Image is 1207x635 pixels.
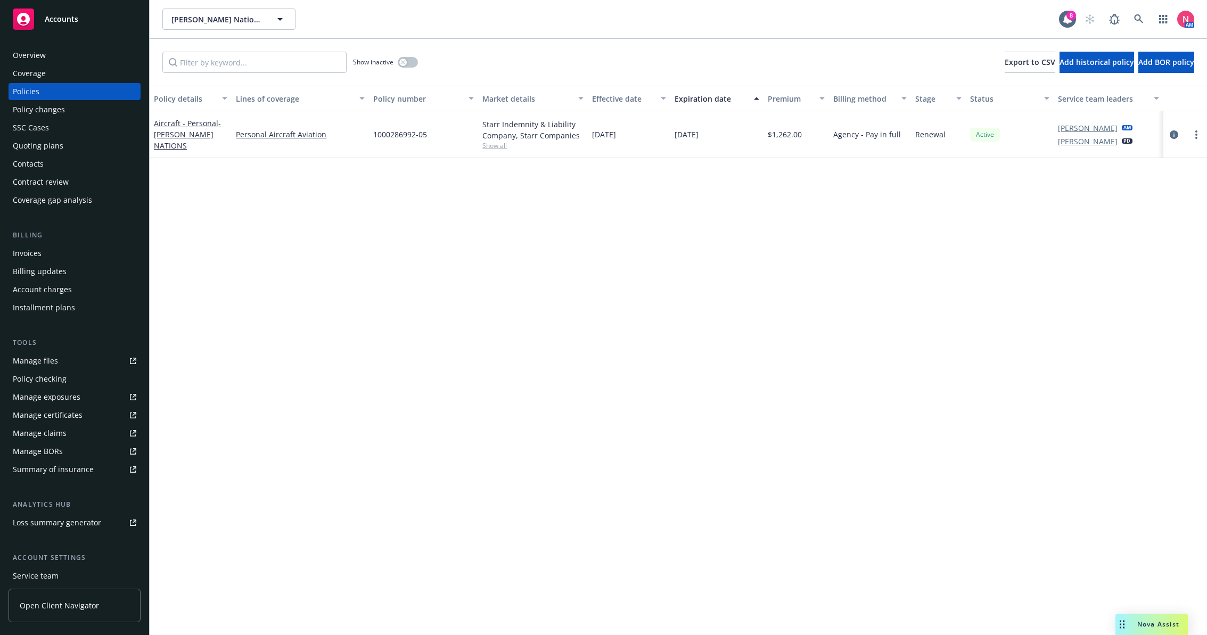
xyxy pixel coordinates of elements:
[974,130,996,139] span: Active
[9,299,141,316] a: Installment plans
[13,174,69,191] div: Contract review
[13,299,75,316] div: Installment plans
[9,443,141,460] a: Manage BORs
[373,129,427,140] span: 1000286992-05
[670,86,763,111] button: Expiration date
[1168,128,1180,141] a: circleInformation
[13,65,46,82] div: Coverage
[9,137,141,154] a: Quoting plans
[154,118,221,151] span: - [PERSON_NAME] NATIONS
[970,93,1038,104] div: Status
[1177,11,1194,28] img: photo
[588,86,670,111] button: Effective date
[9,65,141,82] a: Coverage
[829,86,911,111] button: Billing method
[9,155,141,172] a: Contacts
[1066,11,1076,20] div: 8
[154,118,221,151] a: Aircraft - Personal
[1190,128,1203,141] a: more
[13,47,46,64] div: Overview
[9,281,141,298] a: Account charges
[1115,614,1129,635] div: Drag to move
[592,93,654,104] div: Effective date
[768,129,802,140] span: $1,262.00
[9,263,141,280] a: Billing updates
[1079,9,1101,30] a: Start snowing
[150,86,232,111] button: Policy details
[13,83,39,100] div: Policies
[833,93,895,104] div: Billing method
[478,86,588,111] button: Market details
[9,499,141,510] div: Analytics hub
[9,337,141,348] div: Tools
[9,83,141,100] a: Policies
[171,14,264,25] span: [PERSON_NAME] Nations M.D.
[9,567,141,584] a: Service team
[9,352,141,369] a: Manage files
[9,389,141,406] a: Manage exposures
[1058,122,1118,134] a: [PERSON_NAME]
[9,174,141,191] a: Contract review
[13,119,49,136] div: SSC Cases
[1058,93,1147,104] div: Service team leaders
[482,93,572,104] div: Market details
[1138,52,1194,73] button: Add BOR policy
[13,263,67,280] div: Billing updates
[13,101,65,118] div: Policy changes
[9,425,141,442] a: Manage claims
[162,9,295,30] button: [PERSON_NAME] Nations M.D.
[966,86,1054,111] button: Status
[373,93,463,104] div: Policy number
[675,93,748,104] div: Expiration date
[13,567,59,584] div: Service team
[9,370,141,387] a: Policy checking
[13,514,101,531] div: Loss summary generator
[9,552,141,563] div: Account settings
[763,86,829,111] button: Premium
[13,443,63,460] div: Manage BORs
[13,137,63,154] div: Quoting plans
[1137,620,1179,629] span: Nova Assist
[13,389,80,406] div: Manage exposures
[9,461,141,478] a: Summary of insurance
[915,129,946,140] span: Renewal
[1153,9,1174,30] a: Switch app
[768,93,813,104] div: Premium
[9,101,141,118] a: Policy changes
[1058,136,1118,147] a: [PERSON_NAME]
[1115,614,1188,635] button: Nova Assist
[482,141,584,150] span: Show all
[1005,52,1055,73] button: Export to CSV
[915,93,950,104] div: Stage
[162,52,347,73] input: Filter by keyword...
[9,47,141,64] a: Overview
[13,155,44,172] div: Contacts
[9,514,141,531] a: Loss summary generator
[232,86,368,111] button: Lines of coverage
[353,57,393,67] span: Show inactive
[13,370,67,387] div: Policy checking
[675,129,699,140] span: [DATE]
[911,86,966,111] button: Stage
[9,119,141,136] a: SSC Cases
[45,15,78,23] span: Accounts
[1060,52,1134,73] button: Add historical policy
[9,230,141,241] div: Billing
[482,119,584,141] div: Starr Indemnity & Liability Company, Starr Companies
[1104,9,1125,30] a: Report a Bug
[13,425,67,442] div: Manage claims
[833,129,901,140] span: Agency - Pay in full
[13,352,58,369] div: Manage files
[13,245,42,262] div: Invoices
[369,86,479,111] button: Policy number
[236,129,364,140] a: Personal Aircraft Aviation
[20,600,99,611] span: Open Client Navigator
[1054,86,1163,111] button: Service team leaders
[9,245,141,262] a: Invoices
[13,461,94,478] div: Summary of insurance
[1138,57,1194,67] span: Add BOR policy
[13,192,92,209] div: Coverage gap analysis
[9,4,141,34] a: Accounts
[592,129,616,140] span: [DATE]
